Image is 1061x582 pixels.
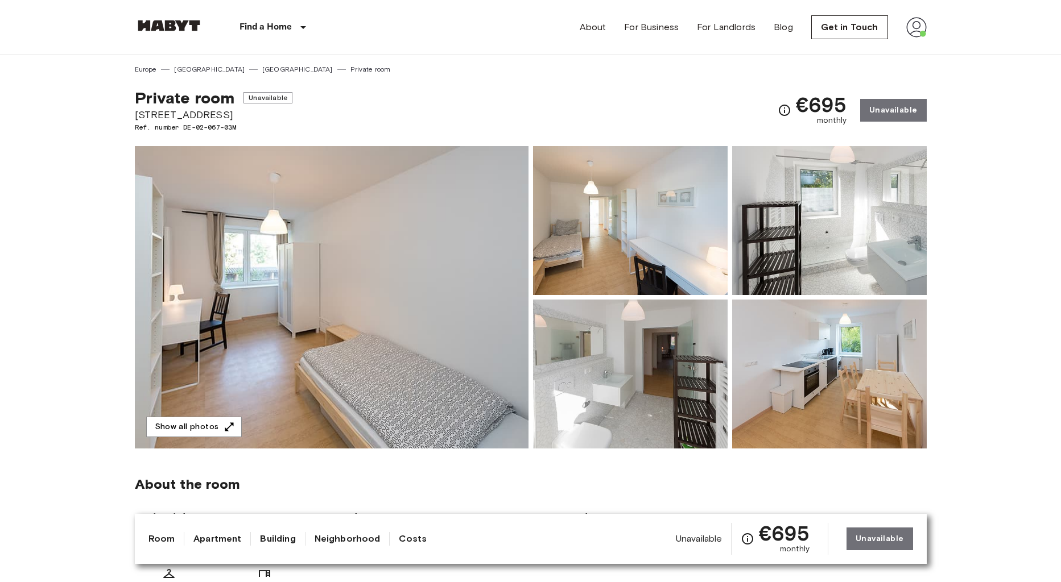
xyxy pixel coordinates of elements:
[260,532,295,546] a: Building
[135,88,235,107] span: Private room
[906,17,927,38] img: avatar
[741,532,754,546] svg: Check cost overview for full price breakdown. Please note that discounts apply to new joiners onl...
[533,146,728,295] img: Picture of unit DE-02-067-03M
[315,532,381,546] a: Neighborhood
[732,300,927,448] img: Picture of unit DE-02-067-03M
[796,94,847,115] span: €695
[243,92,292,103] span: Unavailable
[350,64,391,74] a: Private room
[240,20,292,34] p: Find a Home
[135,107,292,122] span: [STREET_ADDRESS]
[135,476,927,493] span: About the room
[774,20,793,34] a: Blog
[780,543,810,555] span: monthly
[732,146,927,295] img: Picture of unit DE-02-067-03M
[624,20,679,34] a: For Business
[399,532,427,546] a: Costs
[135,20,203,31] img: Habyt
[697,20,756,34] a: For Landlords
[533,300,728,448] img: Picture of unit DE-02-067-03M
[811,15,888,39] a: Get in Touch
[778,103,791,117] svg: Check cost overview for full price breakdown. Please note that discounts apply to new joiners onl...
[135,511,927,548] span: Our flats fulfil all your daily living requirements. Every flat comes readily equipped with a kit...
[676,533,723,545] span: Unavailable
[193,532,241,546] a: Apartment
[135,146,529,448] img: Marketing picture of unit DE-02-067-03M
[135,122,292,132] span: Ref. number DE-02-067-03M
[262,64,333,74] a: [GEOGRAPHIC_DATA]
[580,20,606,34] a: About
[817,115,847,126] span: monthly
[146,417,242,438] button: Show all photos
[148,532,175,546] a: Room
[174,64,245,74] a: [GEOGRAPHIC_DATA]
[135,64,157,74] a: Europe
[759,523,810,543] span: €695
